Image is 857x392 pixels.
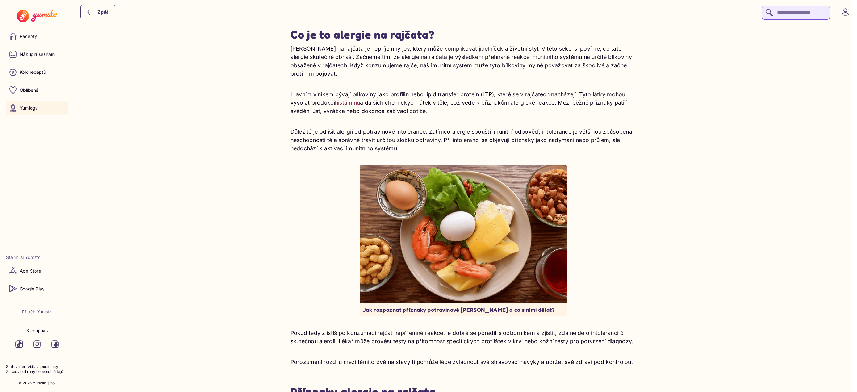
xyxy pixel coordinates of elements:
p: © 2025 Yumsto s.r.o. [18,381,56,386]
p: App Store [20,268,41,274]
img: Jídlo na stole obsahující běžné alergeny jako arašídy a mléčné výrobky [360,165,567,303]
p: Oblíbené [20,87,39,93]
p: Hlavním viníkem bývají bílkoviny jako profilin nebo lipid transfer protein (LTP), které se v rajč... [291,90,636,115]
p: Porozumění rozdílu mezi těmito dvěma stavy ti pomůže lépe zvládnout své stravovací návyky a udrže... [291,358,636,366]
a: Yumlogy [6,101,68,115]
p: Yumlogy [20,105,38,111]
p: Sleduj nás [26,327,48,334]
div: Zpět [87,8,108,16]
p: Google Play [20,286,44,292]
p: Důležité je odlišit alergii od potravinové intolerance. Zatímco alergie spouští imunitní odpověď,... [291,127,636,152]
a: Příběh Yumsto [22,309,52,315]
a: Oblíbené [6,83,68,98]
h2: Co je to alergie na rajčata? [291,27,636,41]
a: Recepty [6,29,68,44]
li: Stáhni si Yumsto [6,254,68,261]
button: Zpět [80,5,115,19]
a: Kolo receptů [6,65,68,80]
p: Recepty [20,33,37,40]
img: Yumsto logo [17,10,57,22]
a: Google Play [6,281,68,296]
a: histaminu [335,99,360,106]
p: Kolo receptů [20,69,46,75]
a: Nákupní seznam [6,47,68,62]
a: Zásady ochrany osobních údajů [6,369,68,374]
a: Smluvní pravidla a podmínky [6,364,68,369]
a: Jídlo na stole obsahující běžné alergeny jako arašídy a mléčné výrobkyJak rozpoznat příznaky potr... [360,165,567,316]
p: Nákupní seznam [20,51,55,57]
p: Jak rozpoznat příznaky potravinové [PERSON_NAME] a co s nimi dělat? [363,306,564,313]
p: [PERSON_NAME] na rajčata je nepříjemný jev, který může komplikovat jídelníček a životní styl. V t... [291,44,636,78]
p: Pokud tedy zjistíš po konzumaci rajčat nepříjemné reakce, je dobré se poradit s odborníkem a zjis... [291,329,636,345]
a: App Store [6,263,68,278]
